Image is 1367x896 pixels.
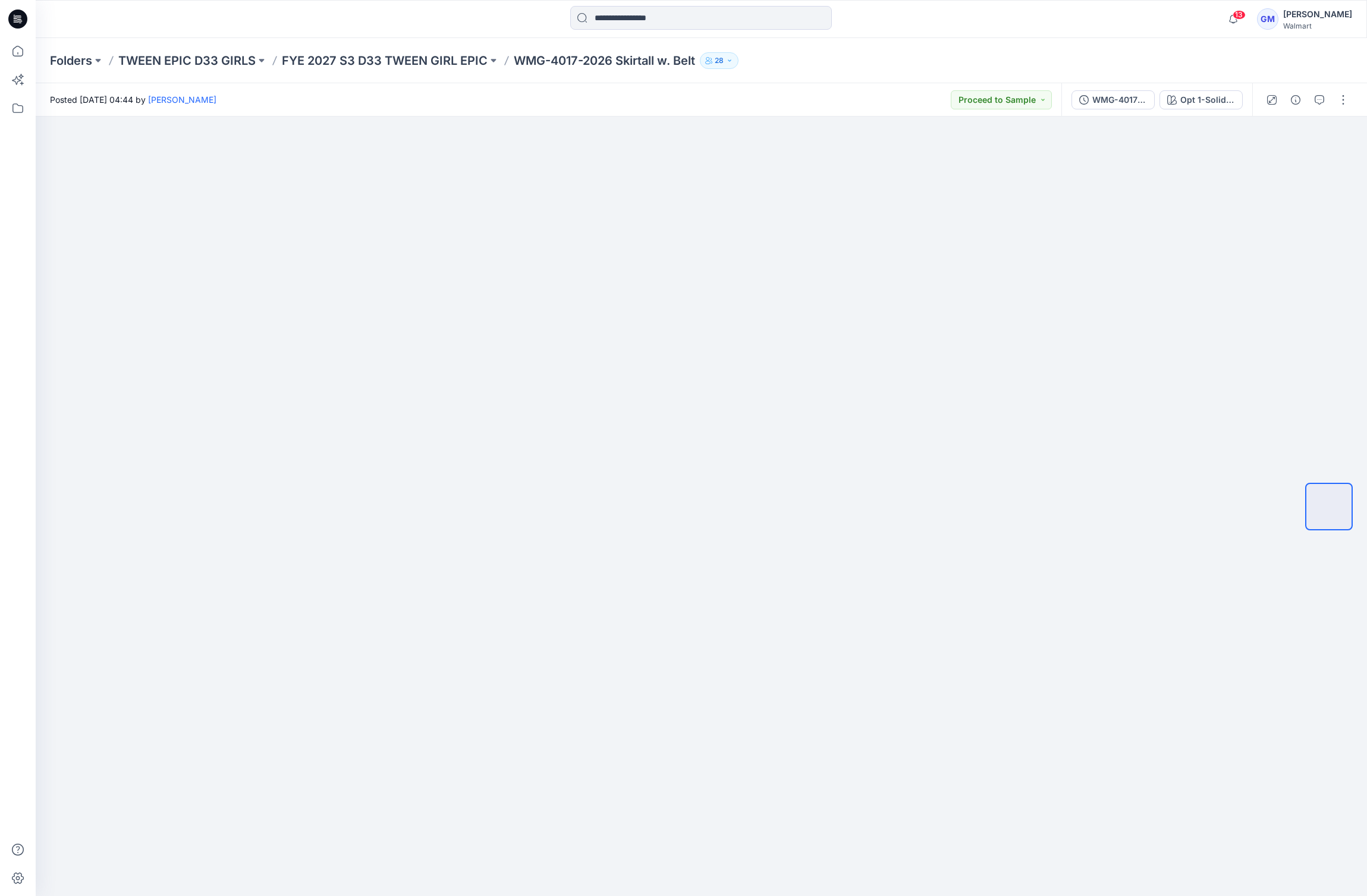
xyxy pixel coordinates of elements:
a: [PERSON_NAME] [148,95,216,105]
p: WMG-4017-2026 Skirtall w. Belt [514,52,695,69]
button: Details [1286,90,1305,109]
div: WMG-4017-2026_Rev1_Skirtall w. Belt [1092,93,1147,106]
p: 28 [715,54,724,67]
span: 13 [1233,10,1246,20]
span: Posted [DATE] 04:44 by [50,93,216,106]
a: FYE 2027 S3 D33 TWEEN GIRL EPIC [282,52,488,69]
button: Opt 1-Solid Black Soot [1159,90,1243,109]
a: TWEEN EPIC D33 GIRLS [118,52,256,69]
button: 28 [700,52,739,69]
a: Folders [50,52,92,69]
div: [PERSON_NAME] [1283,7,1352,21]
div: Walmart [1283,21,1352,30]
div: GM [1257,8,1278,30]
button: WMG-4017-2026_Rev1_Skirtall w. Belt [1071,90,1155,109]
div: Opt 1-Solid Black Soot [1180,93,1235,106]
